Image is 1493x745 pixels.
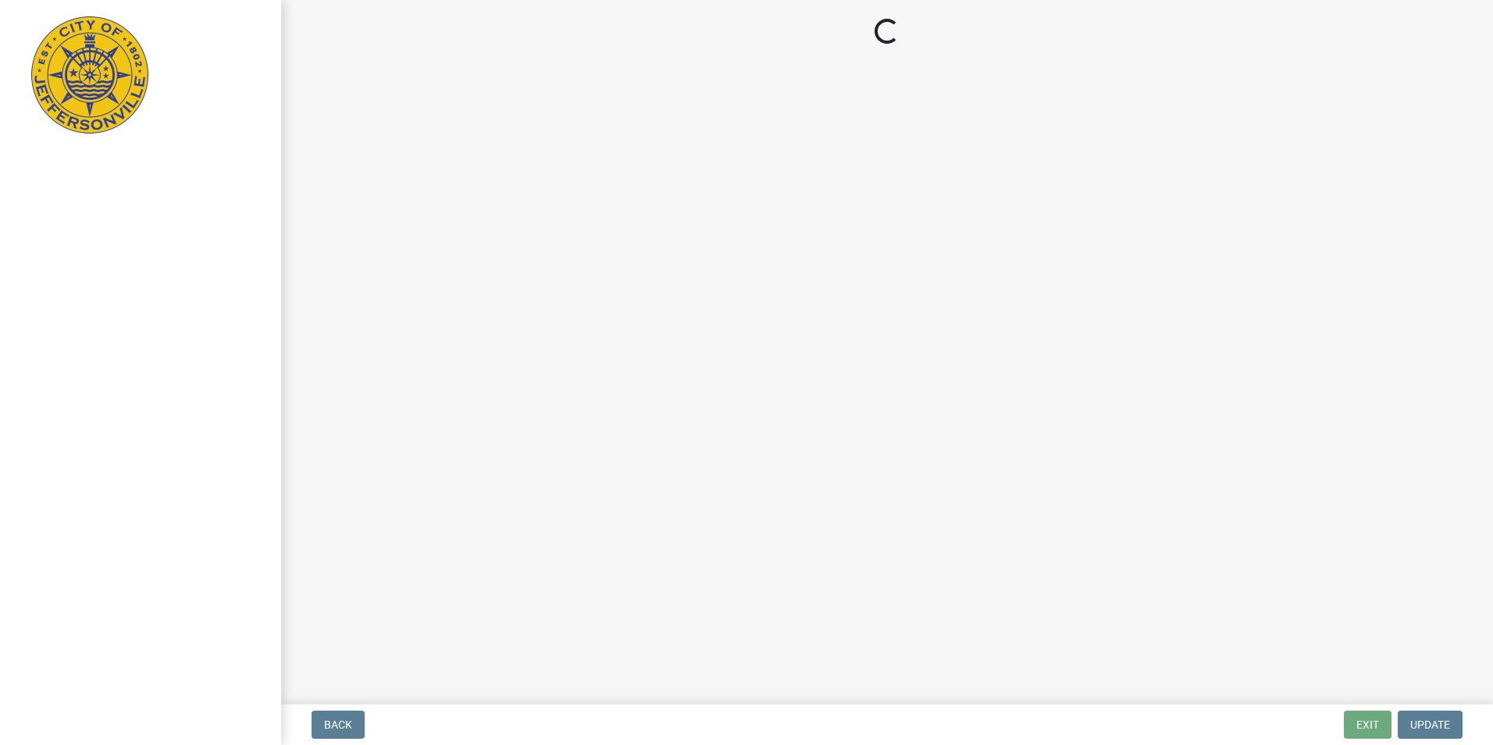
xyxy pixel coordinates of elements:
button: Update [1398,711,1463,739]
span: Back [324,718,352,731]
span: Update [1410,718,1450,731]
img: City of Jeffersonville, Indiana [31,16,148,134]
button: Exit [1344,711,1391,739]
button: Back [312,711,365,739]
